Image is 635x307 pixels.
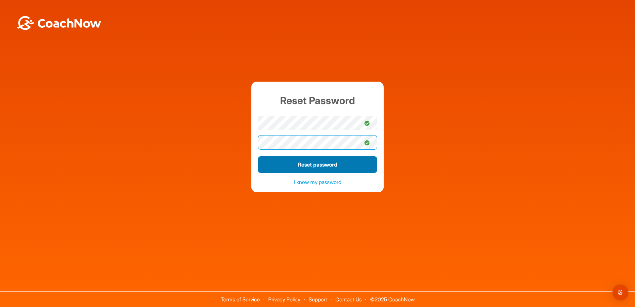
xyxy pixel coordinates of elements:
div: Open Intercom Messenger [613,285,628,300]
button: Reset password [258,156,377,173]
a: Privacy Policy [268,296,300,303]
a: I know my password [294,179,341,185]
a: Support [309,296,327,303]
span: © 2025 CoachNow [367,292,418,302]
h1: Reset Password [258,88,377,113]
a: Terms of Service [221,296,260,303]
img: BwLJSsUCoWCh5upNqxVrqldRgqLPVwmV24tXu5FoVAoFEpwwqQ3VIfuoInZCoVCoTD4vwADAC3ZFMkVEQFDAAAAAElFTkSuQmCC [16,16,102,30]
a: Contact Us [335,296,362,303]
